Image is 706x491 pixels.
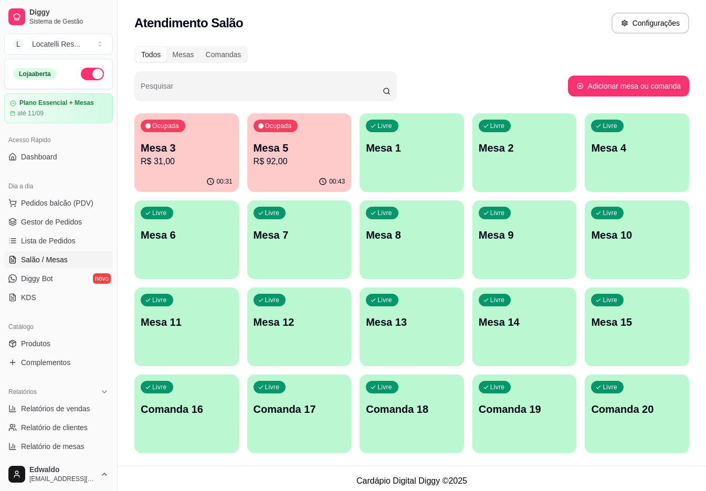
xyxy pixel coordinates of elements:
button: LivreMesa 2 [472,113,577,192]
span: Pedidos balcão (PDV) [21,198,93,208]
a: Gestor de Pedidos [4,214,113,230]
span: Diggy Bot [21,273,53,284]
button: LivreMesa 12 [247,287,352,366]
p: Livre [265,383,280,391]
p: Mesa 7 [254,228,345,242]
p: Mesa 6 [141,228,233,242]
p: Mesa 11 [141,315,233,329]
span: Lista de Pedidos [21,236,76,246]
div: Comandas [200,47,247,62]
button: LivreComanda 16 [134,375,239,453]
button: LivreMesa 1 [360,113,464,192]
p: Comanda 17 [254,402,345,417]
p: Mesa 4 [591,141,683,155]
p: Livre [603,296,617,304]
button: Edwaldo[EMAIL_ADDRESS][DOMAIN_NAME] [4,462,113,487]
a: KDS [4,289,113,306]
span: Relatório de mesas [21,441,85,452]
p: Mesa 14 [479,315,571,329]
article: Plano Essencial + Mesas [19,99,94,107]
button: LivreMesa 13 [360,287,464,366]
button: LivreMesa 14 [472,287,577,366]
p: Livre [490,296,505,304]
p: Livre [265,296,280,304]
span: Complementos [21,357,70,368]
p: Livre [603,383,617,391]
a: Relatório de fidelidadenovo [4,457,113,474]
span: Relatórios [8,388,37,396]
p: 00:31 [217,177,233,186]
p: Livre [152,296,167,304]
p: Comanda 16 [141,402,233,417]
a: Plano Essencial + Mesasaté 11/09 [4,93,113,123]
button: LivreComanda 17 [247,375,352,453]
article: até 11/09 [17,109,44,118]
p: Livre [603,122,617,130]
span: [EMAIL_ADDRESS][DOMAIN_NAME] [29,475,96,483]
p: Livre [603,209,617,217]
span: Dashboard [21,152,57,162]
button: Alterar Status [81,68,104,80]
div: Todos [135,47,166,62]
p: Mesa 8 [366,228,458,242]
p: Ocupada [152,122,179,130]
p: Comanda 18 [366,402,458,417]
p: Mesa 15 [591,315,683,329]
button: OcupadaMesa 5R$ 92,0000:43 [247,113,352,192]
p: 00:43 [329,177,345,186]
span: Edwaldo [29,465,96,475]
p: R$ 92,00 [254,155,345,168]
span: Relatório de clientes [21,422,88,433]
p: Mesa 12 [254,315,345,329]
div: Locatelli Res ... [32,39,80,49]
p: Livre [152,383,167,391]
p: Livre [377,122,392,130]
button: Pedidos balcão (PDV) [4,195,113,211]
p: Mesa 1 [366,141,458,155]
span: Salão / Mesas [21,254,68,265]
p: Mesa 5 [254,141,345,155]
button: LivreComanda 18 [360,375,464,453]
span: Diggy [29,8,109,17]
button: Configurações [612,13,689,34]
button: LivreComanda 20 [585,375,689,453]
button: LivreMesa 15 [585,287,689,366]
span: KDS [21,292,36,303]
div: Loja aberta [13,68,57,80]
p: Livre [490,122,505,130]
button: OcupadaMesa 3R$ 31,0000:31 [134,113,239,192]
a: Lista de Pedidos [4,232,113,249]
input: Pesquisar [141,85,383,95]
p: Mesa 10 [591,228,683,242]
div: Dia a dia [4,178,113,195]
a: Relatório de clientes [4,419,113,436]
span: Sistema de Gestão [29,17,109,26]
span: Gestor de Pedidos [21,217,82,227]
p: Mesa 13 [366,315,458,329]
button: LivreMesa 10 [585,200,689,279]
div: Catálogo [4,318,113,335]
p: Mesa 9 [479,228,571,242]
a: Produtos [4,335,113,352]
p: Comanda 19 [479,402,571,417]
a: Relatório de mesas [4,438,113,455]
p: Livre [377,296,392,304]
a: Salão / Mesas [4,251,113,268]
p: Livre [265,209,280,217]
p: Livre [377,209,392,217]
button: Select a team [4,34,113,55]
p: Ocupada [265,122,292,130]
a: DiggySistema de Gestão [4,4,113,29]
button: LivreMesa 9 [472,200,577,279]
button: LivreMesa 6 [134,200,239,279]
a: Dashboard [4,148,113,165]
p: Livre [377,383,392,391]
p: R$ 31,00 [141,155,233,168]
button: LivreMesa 7 [247,200,352,279]
a: Complementos [4,354,113,371]
span: Relatórios de vendas [21,403,90,414]
button: LivreMesa 4 [585,113,689,192]
button: Adicionar mesa ou comanda [568,76,689,97]
button: LivreMesa 8 [360,200,464,279]
a: Relatórios de vendas [4,400,113,417]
